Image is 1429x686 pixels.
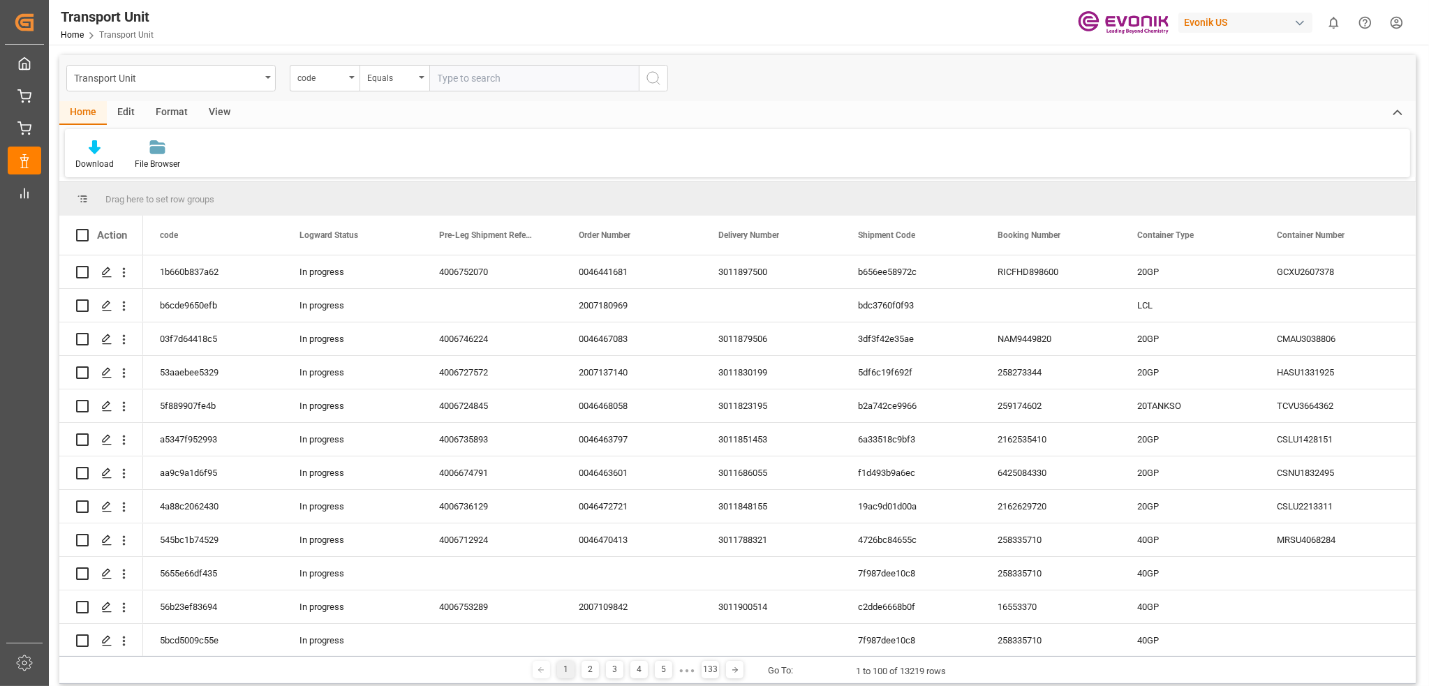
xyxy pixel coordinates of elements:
[360,65,429,91] button: open menu
[1120,289,1260,322] div: LCL
[1120,322,1260,355] div: 20GP
[1120,624,1260,657] div: 40GP
[702,356,841,389] div: 3011830199
[143,590,283,623] div: 56b23ef83694
[59,624,143,657] div: Press SPACE to select this row.
[841,456,981,489] div: f1d493b9a6ec
[283,490,422,523] div: In progress
[841,255,981,288] div: b656ee58972c
[655,661,672,678] div: 5
[841,356,981,389] div: 5df6c19f692f
[1120,456,1260,489] div: 20GP
[59,456,143,490] div: Press SPACE to select this row.
[160,230,178,240] span: code
[143,255,283,288] div: 1b660b837a62
[59,322,143,356] div: Press SPACE to select this row.
[639,65,668,91] button: search button
[1120,523,1260,556] div: 40GP
[283,389,422,422] div: In progress
[283,322,422,355] div: In progress
[61,30,84,40] a: Home
[1120,356,1260,389] div: 20GP
[422,255,562,288] div: 4006752070
[422,456,562,489] div: 4006674791
[582,661,599,678] div: 2
[74,68,260,86] div: Transport Unit
[429,65,639,91] input: Type to search
[59,389,143,423] div: Press SPACE to select this row.
[606,661,623,678] div: 3
[61,6,154,27] div: Transport Unit
[97,229,127,241] div: Action
[283,557,422,590] div: In progress
[283,590,422,623] div: In progress
[143,456,283,489] div: aa9c9a1d6f95
[841,557,981,590] div: 7f987dee10c8
[59,590,143,624] div: Press SPACE to select this row.
[841,590,981,623] div: c2dde6668b0f
[768,664,793,678] div: Go To:
[841,490,981,523] div: 19ac9d01d00a
[981,389,1120,422] div: 259174602
[981,423,1120,456] div: 2162535410
[562,389,702,422] div: 0046468058
[841,523,981,556] div: 4726bc84655c
[59,557,143,590] div: Press SPACE to select this row.
[1260,523,1400,556] div: MRSU4068284
[422,423,562,456] div: 4006735893
[1260,322,1400,355] div: CMAU3038806
[143,557,283,590] div: 5655e66df435
[422,490,562,523] div: 4006736129
[981,490,1120,523] div: 2162629720
[1178,9,1318,36] button: Evonik US
[981,624,1120,657] div: 258335710
[630,661,648,678] div: 4
[1260,423,1400,456] div: CSLU1428151
[562,255,702,288] div: 0046441681
[981,322,1120,355] div: NAM9449820
[135,158,180,170] div: File Browser
[1120,590,1260,623] div: 40GP
[981,456,1120,489] div: 6425084330
[1260,490,1400,523] div: CSLU2213311
[981,255,1120,288] div: RICFHD898600
[702,456,841,489] div: 3011686055
[422,322,562,355] div: 4006746224
[1120,255,1260,288] div: 20GP
[1078,10,1169,35] img: Evonik-brand-mark-Deep-Purple-RGB.jpeg_1700498283.jpeg
[422,590,562,623] div: 4006753289
[59,356,143,389] div: Press SPACE to select this row.
[702,255,841,288] div: 3011897500
[702,661,719,678] div: 133
[1277,230,1345,240] span: Container Number
[718,230,779,240] span: Delivery Number
[59,101,107,125] div: Home
[1260,255,1400,288] div: GCXU2607378
[143,289,283,322] div: b6cde9650efb
[1120,557,1260,590] div: 40GP
[579,230,630,240] span: Order Number
[283,423,422,456] div: In progress
[143,322,283,355] div: 03f7d64418c5
[1120,490,1260,523] div: 20GP
[1120,423,1260,456] div: 20GP
[702,590,841,623] div: 3011900514
[283,456,422,489] div: In progress
[198,101,241,125] div: View
[562,590,702,623] div: 2007109842
[562,523,702,556] div: 0046470413
[562,356,702,389] div: 2007137140
[59,423,143,456] div: Press SPACE to select this row.
[143,389,283,422] div: 5f889907fe4b
[981,356,1120,389] div: 258273344
[858,230,915,240] span: Shipment Code
[283,624,422,657] div: In progress
[679,665,695,676] div: ● ● ●
[841,322,981,355] div: 3df3f42e35ae
[422,523,562,556] div: 4006712924
[59,490,143,523] div: Press SPACE to select this row.
[1260,389,1400,422] div: TCVU3664362
[841,289,981,322] div: bdc3760f0f93
[856,664,946,678] div: 1 to 100 of 13219 rows
[145,101,198,125] div: Format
